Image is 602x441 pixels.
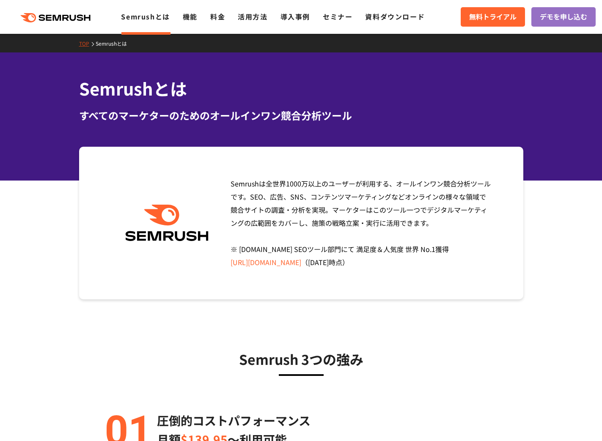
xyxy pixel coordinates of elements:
[231,178,491,267] span: Semrushは全世界1000万以上のユーザーが利用する、オールインワン競合分析ツールです。SEO、広告、SNS、コンテンツマーケティングなどオンラインの様々な領域で競合サイトの調査・分析を実現...
[323,11,352,22] a: セミナー
[469,11,517,22] span: 無料トライアル
[79,108,523,123] div: すべてのマーケターのためのオールインワン競合分析ツール
[79,40,96,47] a: TOP
[121,205,213,241] img: Semrush
[461,7,525,27] a: 無料トライアル
[531,7,596,27] a: デモを申し込む
[540,11,587,22] span: デモを申し込む
[79,76,523,101] h1: Semrushとは
[231,257,301,267] a: [URL][DOMAIN_NAME]
[100,348,502,370] h3: Semrush 3つの強み
[183,11,198,22] a: 機能
[96,40,133,47] a: Semrushとは
[210,11,225,22] a: 料金
[280,11,310,22] a: 導入事例
[365,11,425,22] a: 資料ダウンロード
[121,11,170,22] a: Semrushとは
[238,11,267,22] a: 活用方法
[157,411,311,430] p: 圧倒的コストパフォーマンス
